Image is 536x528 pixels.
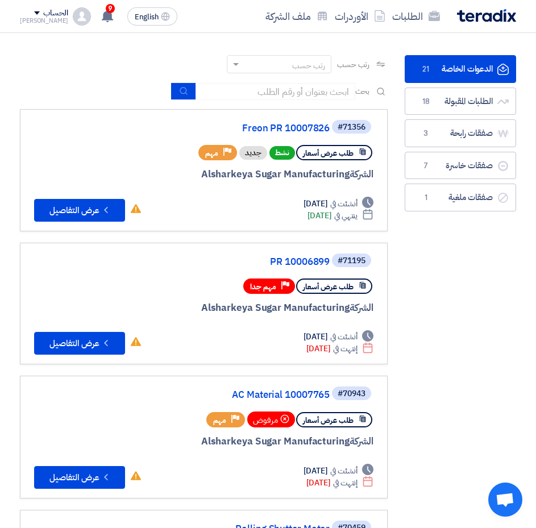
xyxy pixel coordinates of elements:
[247,411,295,427] div: مرفوض
[196,83,355,100] input: ابحث بعنوان أو رقم الطلب
[205,148,218,159] span: مهم
[338,257,365,265] div: #71195
[350,167,374,181] span: الشركة
[350,301,374,315] span: الشركة
[250,281,276,292] span: مهم جدا
[213,415,226,426] span: مهم
[106,4,115,13] span: 9
[331,3,389,30] a: الأوردرات
[419,64,433,75] span: 21
[34,466,125,489] button: عرض التفاصيل
[102,390,330,400] a: AC Material 10007765
[239,146,267,160] div: جديد
[334,210,358,222] span: ينتهي في
[303,415,354,426] span: طلب عرض أسعار
[405,152,516,180] a: صفقات خاسرة7
[303,281,354,292] span: طلب عرض أسعار
[135,13,159,21] span: English
[262,3,331,30] a: ملف الشركة
[269,146,295,160] span: نشط
[330,465,358,477] span: أنشئت في
[34,434,373,449] div: Alsharkeya Sugar Manufacturing
[333,477,358,489] span: إنتهت في
[34,332,125,355] button: عرض التفاصيل
[306,477,374,489] div: [DATE]
[330,331,358,343] span: أنشئت في
[405,55,516,83] a: الدعوات الخاصة21
[405,184,516,211] a: صفقات ملغية1
[338,123,365,131] div: #71356
[419,160,433,172] span: 7
[303,148,354,159] span: طلب عرض أسعار
[43,9,68,18] div: الحساب
[333,343,358,355] span: إنتهت في
[304,465,374,477] div: [DATE]
[405,88,516,115] a: الطلبات المقبولة18
[389,3,443,30] a: الطلبات
[304,331,374,343] div: [DATE]
[34,199,125,222] button: عرض التفاصيل
[127,7,177,26] button: English
[350,434,374,448] span: الشركة
[292,60,325,72] div: رتب حسب
[20,18,68,24] div: [PERSON_NAME]
[419,192,433,203] span: 1
[338,390,365,398] div: #70943
[457,9,516,22] img: Teradix logo
[488,483,522,517] div: Open chat
[419,128,433,139] span: 3
[405,119,516,147] a: صفقات رابحة3
[419,96,433,107] span: 18
[34,301,373,315] div: Alsharkeya Sugar Manufacturing
[355,85,370,97] span: بحث
[330,198,358,210] span: أنشئت في
[306,343,374,355] div: [DATE]
[102,257,330,267] a: PR 10006899
[102,123,330,134] a: Freon PR 10007826
[34,167,373,182] div: Alsharkeya Sugar Manufacturing
[337,59,369,70] span: رتب حسب
[308,210,374,222] div: [DATE]
[304,198,374,210] div: [DATE]
[73,7,91,26] img: profile_test.png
